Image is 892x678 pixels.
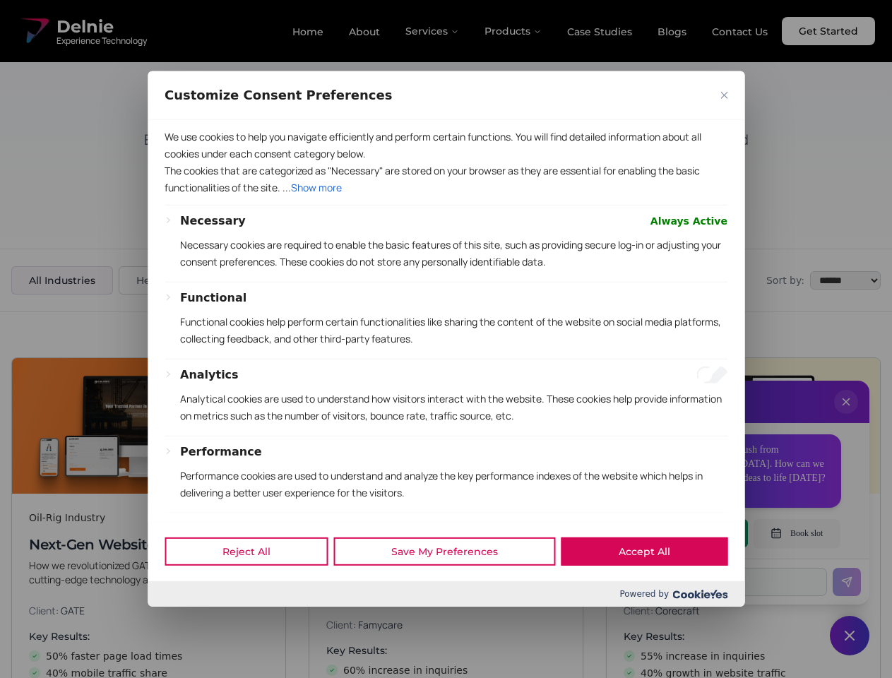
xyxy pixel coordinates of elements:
[180,290,246,307] button: Functional
[650,213,727,230] span: Always Active
[180,444,262,460] button: Performance
[333,537,555,566] button: Save My Preferences
[561,537,727,566] button: Accept All
[148,581,744,607] div: Powered by
[180,391,727,424] p: Analytical cookies are used to understand how visitors interact with the website. These cookies h...
[165,162,727,196] p: The cookies that are categorized as "Necessary" are stored on your browser as they are essential ...
[165,87,392,104] span: Customize Consent Preferences
[180,237,727,270] p: Necessary cookies are required to enable the basic features of this site, such as providing secur...
[165,537,328,566] button: Reject All
[180,468,727,501] p: Performance cookies are used to understand and analyze the key performance indexes of the website...
[291,179,342,196] button: Show more
[165,129,727,162] p: We use cookies to help you navigate efficiently and perform certain functions. You will find deta...
[672,590,727,599] img: Cookieyes logo
[696,367,727,383] input: Enable Analytics
[720,92,727,99] img: Close
[180,367,239,383] button: Analytics
[180,213,246,230] button: Necessary
[180,314,727,347] p: Functional cookies help perform certain functionalities like sharing the content of the website o...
